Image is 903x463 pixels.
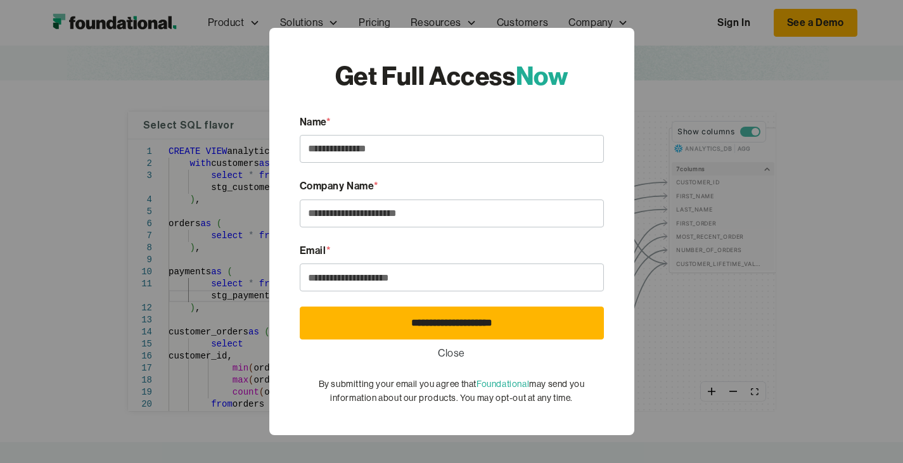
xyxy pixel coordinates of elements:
div: Name [300,114,604,130]
div: Email [300,243,604,259]
a: Close [438,345,465,362]
span: Now [516,60,568,92]
form: Email Form [Query Analysis] [300,114,604,405]
div: Get Full Access [335,58,568,94]
a: Foundational [477,379,529,389]
div: By submitting your email you agree that may send you information about our products. You may opt-... [300,377,604,405]
div: Company Name [300,178,604,194]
